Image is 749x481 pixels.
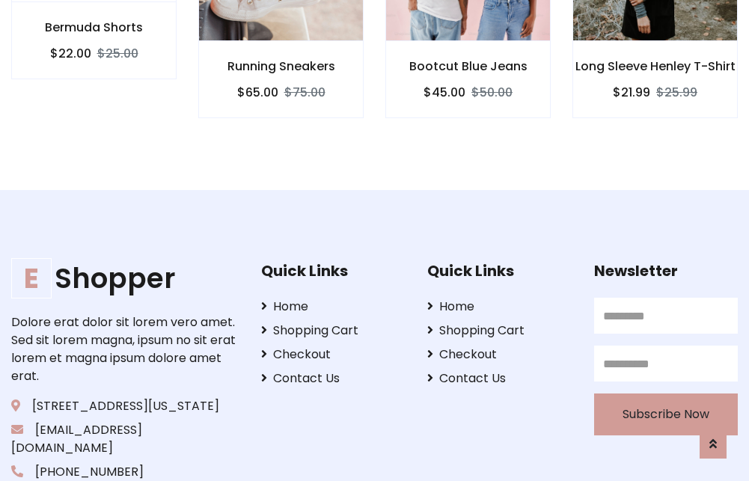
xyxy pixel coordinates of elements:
a: Shopping Cart [427,322,571,340]
a: Shopping Cart [261,322,405,340]
del: $25.99 [656,84,697,101]
a: Checkout [427,346,571,364]
h6: Bermuda Shorts [12,20,176,34]
h1: Shopper [11,262,238,295]
h6: $22.00 [50,46,91,61]
p: [STREET_ADDRESS][US_STATE] [11,397,238,415]
a: Checkout [261,346,405,364]
a: Contact Us [261,370,405,387]
del: $75.00 [284,84,325,101]
del: $50.00 [471,84,513,101]
p: [PHONE_NUMBER] [11,463,238,481]
p: [EMAIL_ADDRESS][DOMAIN_NAME] [11,421,238,457]
h6: $45.00 [424,85,465,99]
a: Home [427,298,571,316]
a: Contact Us [427,370,571,387]
span: E [11,258,52,298]
h6: Long Sleeve Henley T-Shirt [573,59,737,73]
p: Dolore erat dolor sit lorem vero amet. Sed sit lorem magna, ipsum no sit erat lorem et magna ipsu... [11,313,238,385]
button: Subscribe Now [594,393,738,435]
h5: Quick Links [427,262,571,280]
h6: Bootcut Blue Jeans [386,59,550,73]
h5: Quick Links [261,262,405,280]
del: $25.00 [97,45,138,62]
a: Home [261,298,405,316]
h6: Running Sneakers [199,59,363,73]
h6: $65.00 [237,85,278,99]
h6: $21.99 [613,85,650,99]
h5: Newsletter [594,262,738,280]
a: EShopper [11,262,238,295]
